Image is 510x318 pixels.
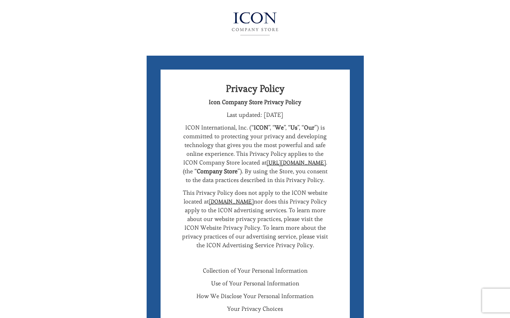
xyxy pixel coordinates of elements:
strong: We [275,124,284,131]
h2: Privacy Policy [180,83,330,94]
p: How We Disclose Your Personal Information [180,292,330,301]
p: Your Privacy Choices [180,304,330,313]
strong: Icon Company Store Privacy Policy [209,98,301,106]
a: [URL][DOMAIN_NAME] [267,159,326,166]
strong: Us [290,124,297,131]
p: Use of Your Personal Information [180,279,330,288]
p: This Privacy Policy does not apply to the ICON website located at nor does this Privacy Policy ap... [180,188,330,250]
strong: Company Store [197,167,237,175]
p: Collection of Your Personal Information [180,266,330,275]
p: Last updated: [DATE] [180,111,330,119]
strong: ICON [254,124,268,131]
a: [DOMAIN_NAME] [209,198,254,205]
strong: Our [304,124,314,131]
p: ICON International, Inc. (“ ”, “ ”, “ ”, “ ”) is committed to protecting your privacy and develop... [180,123,330,184]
